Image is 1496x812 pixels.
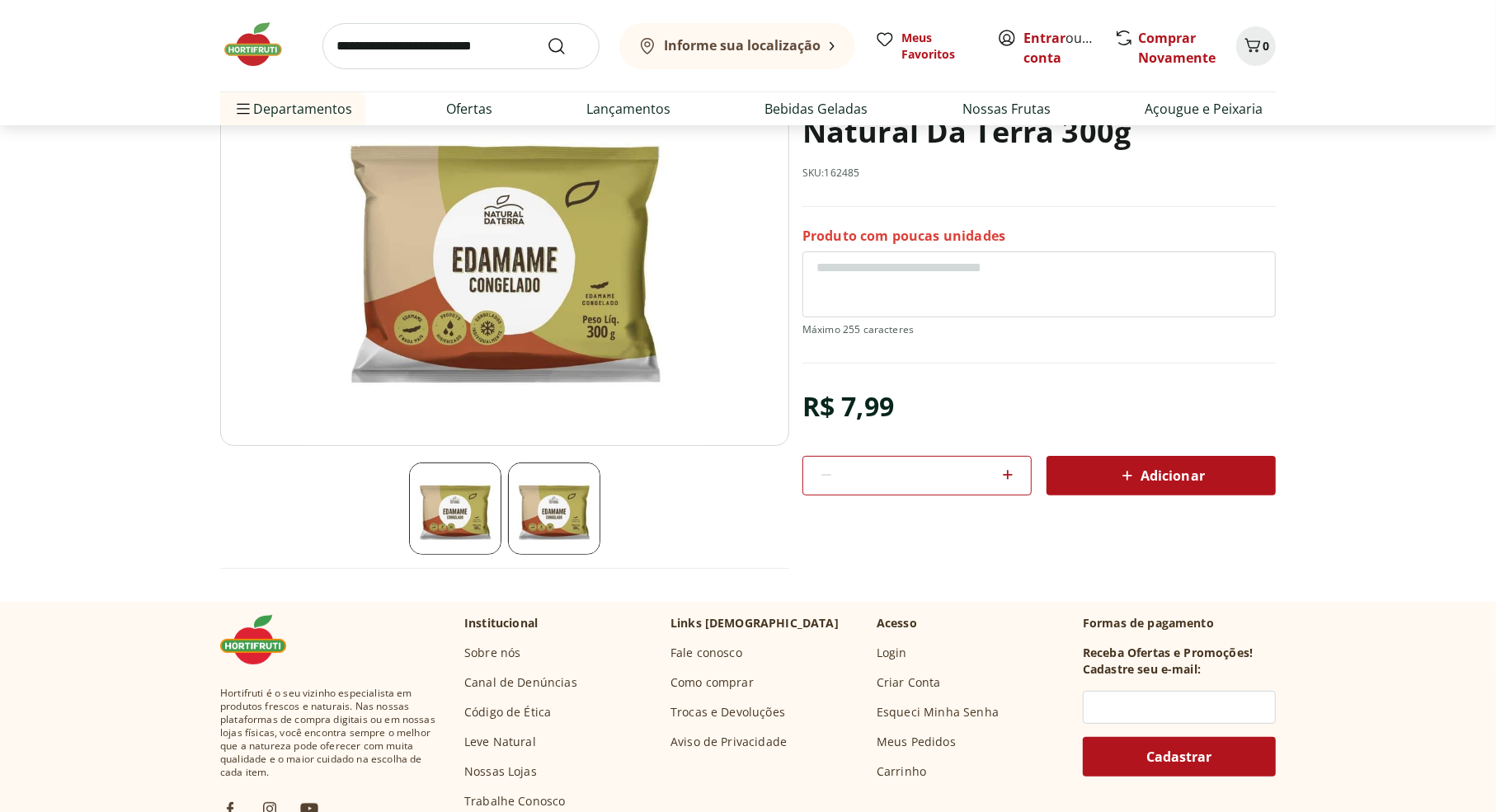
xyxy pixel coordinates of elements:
span: ou [1023,28,1097,68]
a: Canal de Denúncias [464,674,577,691]
a: Trabalhe Conosco [464,793,566,810]
p: Formas de pagamento [1083,615,1276,631]
span: Cadastrar [1147,750,1212,763]
img: Principal [508,462,600,555]
span: 0 [1263,38,1269,54]
input: search [322,23,600,69]
img: Principal [409,462,501,555]
a: Esqueci Minha Senha [877,704,999,720]
b: Informe sua localização [664,36,821,54]
img: Principal [220,48,789,446]
span: Meus Favoritos [901,30,977,63]
a: Nossas Frutas [962,99,1051,119]
a: Bebidas Geladas [765,99,868,119]
a: Trocas e Devoluções [670,704,785,720]
a: Lançamentos [586,99,670,119]
a: Nossas Lojas [464,763,537,780]
a: Login [877,645,907,661]
button: Informe sua localização [619,23,855,69]
h3: Receba Ofertas e Promoções! [1083,645,1253,661]
p: Institucional [464,615,538,631]
p: SKU: 162485 [802,167,860,180]
p: Acesso [877,615,917,631]
p: Produto com poucas unidades [802,227,1005,245]
a: Código de Ética [464,704,551,720]
a: Fale conosco [670,645,742,661]
div: R$ 7,99 [802,383,894,429]
a: Aviso de Privacidade [670,734,787,750]
button: Adicionar [1047,456,1276,495]
button: Submit Search [547,36,586,56]
span: Hortifruti é o seu vizinho especialista em produtos frescos e naturais. Nas nossas plataformas de... [220,687,438,779]
a: Entrar [1023,29,1066,47]
img: Hortifruti [220,615,303,664]
span: Adicionar [1117,466,1205,486]
a: Meus Favoritos [875,30,977,63]
button: Cadastrar [1083,737,1276,777]
button: Carrinho [1236,26,1276,66]
a: Carrinho [877,763,926,780]
a: Leve Natural [464,734,536,750]
a: Como comprar [670,674,754,691]
h3: Cadastre seu e-mail: [1083,661,1201,678]
a: Meus Pedidos [877,734,956,750]
a: Ofertas [446,99,492,119]
a: Açougue e Peixaria [1145,99,1263,119]
a: Sobre nós [464,645,520,661]
a: Criar conta [1023,29,1114,67]
span: Departamentos [233,89,352,129]
button: Menu [233,89,253,129]
a: Criar Conta [877,674,941,691]
a: Comprar Novamente [1138,29,1216,67]
img: Hortifruti [220,20,303,69]
p: Links [DEMOGRAPHIC_DATA] [670,615,839,631]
